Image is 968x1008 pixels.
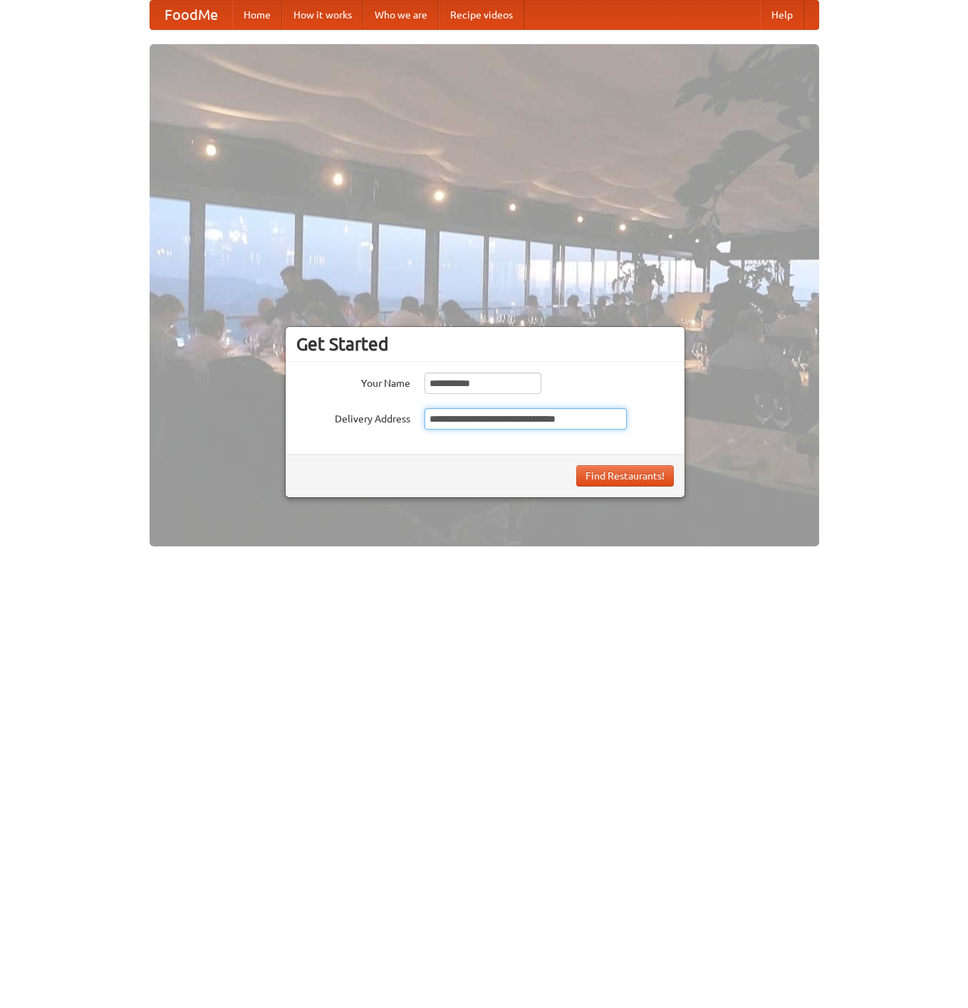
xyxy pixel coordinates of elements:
a: FoodMe [150,1,232,29]
a: Home [232,1,282,29]
a: Help [760,1,804,29]
a: How it works [282,1,363,29]
label: Delivery Address [296,408,410,426]
h3: Get Started [296,333,674,355]
a: Recipe videos [439,1,524,29]
a: Who we are [363,1,439,29]
label: Your Name [296,373,410,390]
button: Find Restaurants! [576,465,674,487]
